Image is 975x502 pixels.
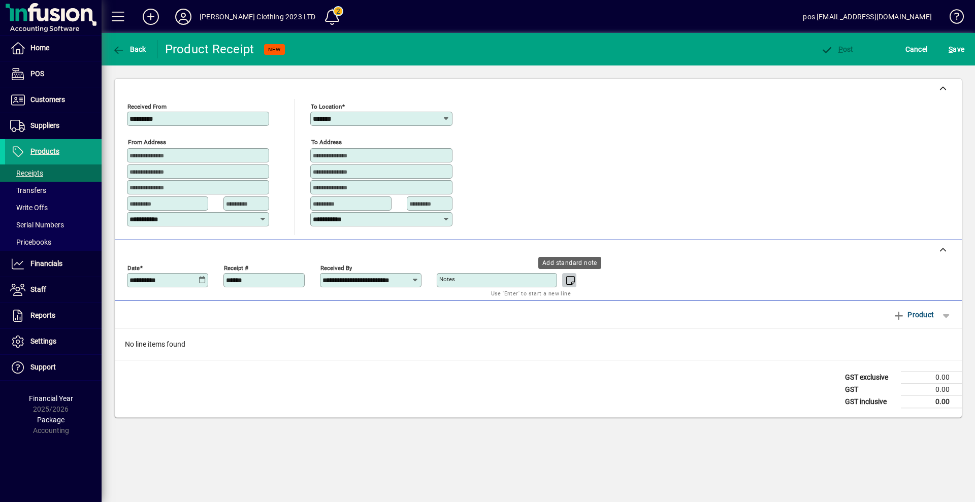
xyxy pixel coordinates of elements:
[491,287,571,299] mat-hint: Use 'Enter' to start a new line
[5,329,102,354] a: Settings
[10,221,64,229] span: Serial Numbers
[5,355,102,380] a: Support
[5,87,102,113] a: Customers
[30,337,56,345] span: Settings
[311,103,342,110] mat-label: To location
[5,113,102,139] a: Suppliers
[224,264,248,271] mat-label: Receipt #
[840,383,901,395] td: GST
[30,44,49,52] span: Home
[29,394,73,403] span: Financial Year
[901,383,962,395] td: 0.00
[821,45,854,53] span: ost
[320,264,352,271] mat-label: Received by
[10,169,43,177] span: Receipts
[888,306,939,324] button: Product
[538,257,601,269] div: Add standard note
[30,311,55,319] span: Reports
[942,2,962,35] a: Knowledge Base
[5,233,102,251] a: Pricebooks
[5,61,102,87] a: POS
[268,46,281,53] span: NEW
[5,216,102,233] a: Serial Numbers
[949,41,964,57] span: ave
[10,186,46,194] span: Transfers
[5,199,102,216] a: Write Offs
[5,36,102,61] a: Home
[5,164,102,182] a: Receipts
[840,371,901,383] td: GST exclusive
[901,371,962,383] td: 0.00
[5,277,102,303] a: Staff
[30,363,56,371] span: Support
[37,416,64,424] span: Package
[10,238,51,246] span: Pricebooks
[946,40,967,58] button: Save
[30,95,65,104] span: Customers
[115,329,962,360] div: No line items found
[803,9,932,25] div: pos [EMAIL_ADDRESS][DOMAIN_NAME]
[110,40,149,58] button: Back
[135,8,167,26] button: Add
[949,45,953,53] span: S
[901,395,962,408] td: 0.00
[818,40,856,58] button: Post
[127,264,140,271] mat-label: Date
[165,41,254,57] div: Product Receipt
[30,70,44,78] span: POS
[112,45,146,53] span: Back
[5,303,102,328] a: Reports
[10,204,48,212] span: Write Offs
[167,8,200,26] button: Profile
[30,259,62,267] span: Financials
[903,40,930,58] button: Cancel
[905,41,928,57] span: Cancel
[200,9,315,25] div: [PERSON_NAME] Clothing 2023 LTD
[30,285,46,293] span: Staff
[127,103,167,110] mat-label: Received From
[5,182,102,199] a: Transfers
[838,45,843,53] span: P
[30,147,59,155] span: Products
[102,40,157,58] app-page-header-button: Back
[439,276,455,283] mat-label: Notes
[840,395,901,408] td: GST inclusive
[5,251,102,277] a: Financials
[893,307,934,323] span: Product
[30,121,59,129] span: Suppliers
